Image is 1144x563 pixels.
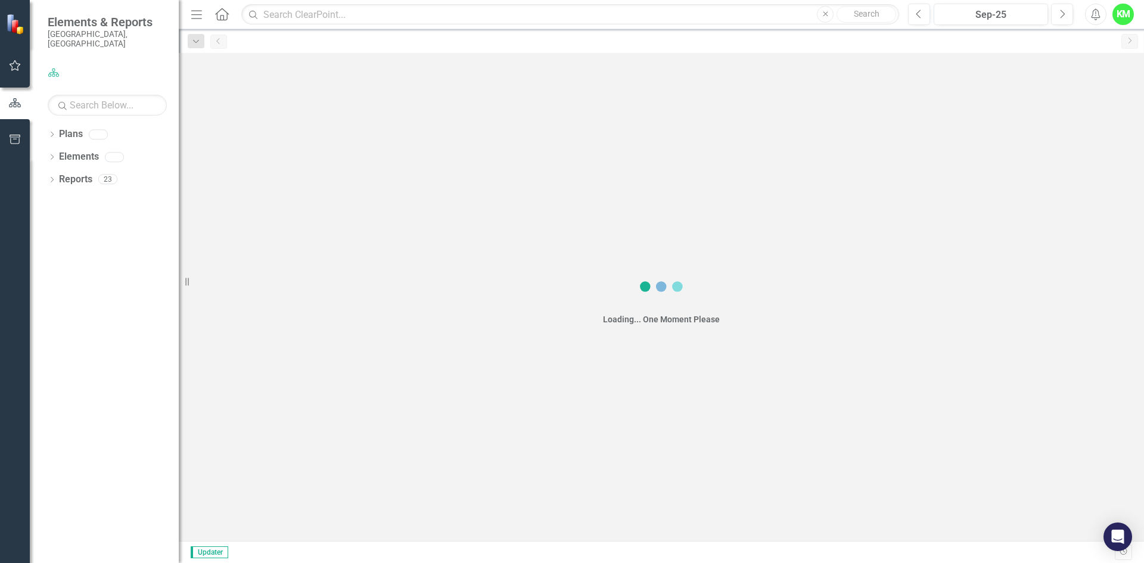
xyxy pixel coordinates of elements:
input: Search ClearPoint... [241,4,899,25]
button: KM [1112,4,1134,25]
div: 23 [98,175,117,185]
span: Search [854,9,879,18]
button: Sep-25 [934,4,1048,25]
a: Plans [59,127,83,141]
button: Search [837,6,896,23]
div: Sep-25 [938,8,1044,22]
div: Open Intercom Messenger [1103,522,1132,551]
a: Reports [59,173,92,186]
small: [GEOGRAPHIC_DATA], [GEOGRAPHIC_DATA] [48,29,167,49]
div: Loading... One Moment Please [603,313,720,325]
span: Updater [191,546,228,558]
span: Elements & Reports [48,15,167,29]
img: ClearPoint Strategy [5,13,27,35]
input: Search Below... [48,95,167,116]
a: Elements [59,150,99,164]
